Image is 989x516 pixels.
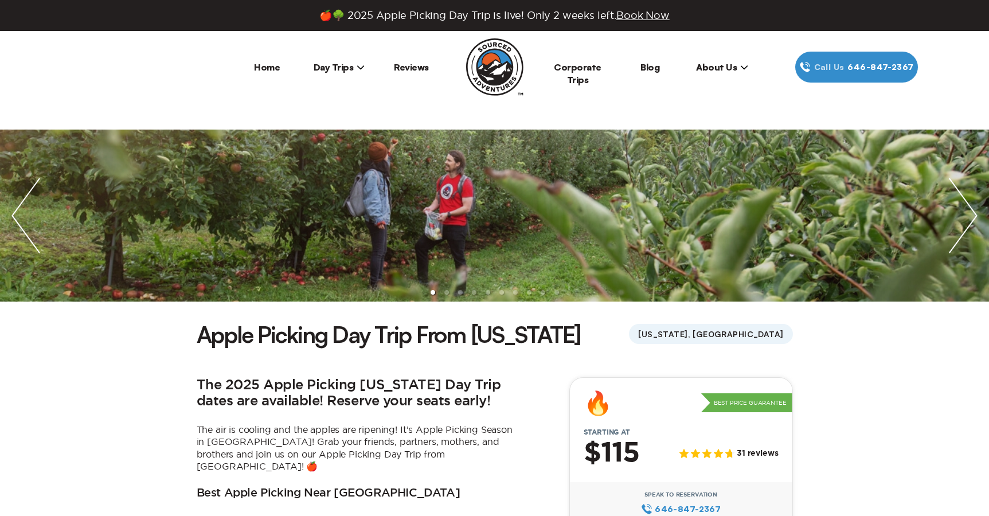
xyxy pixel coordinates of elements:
li: slide item 3 [458,290,463,295]
span: [US_STATE], [GEOGRAPHIC_DATA] [629,324,792,344]
span: Day Trips [314,61,365,73]
li: slide item 9 [541,290,545,295]
a: Call Us646‍-847‍-2367 [795,52,918,83]
span: 646‍-847‍-2367 [655,503,721,515]
a: 646‍-847‍-2367 [641,503,721,515]
li: slide item 4 [472,290,476,295]
img: next slide / item [937,130,989,302]
li: slide item 5 [486,290,490,295]
a: Corporate Trips [554,61,601,85]
li: slide item 10 [554,290,559,295]
li: slide item 2 [444,290,449,295]
p: Best Price Guarantee [701,393,792,413]
li: slide item 7 [513,290,518,295]
h2: The 2025 Apple Picking [US_STATE] Day Trip dates are available! Reserve your seats early! [197,377,518,410]
img: Sourced Adventures company logo [466,38,523,96]
span: Book Now [616,10,670,21]
a: Home [254,61,280,73]
h1: Apple Picking Day Trip From [US_STATE] [197,319,581,350]
span: 646‍-847‍-2367 [847,61,913,73]
p: The air is cooling and the apples are ripening! It’s Apple Picking Season in [GEOGRAPHIC_DATA]! G... [197,424,518,473]
span: Speak to Reservation [644,491,717,498]
span: Call Us [811,61,848,73]
span: 31 reviews [737,449,778,459]
h3: Best Apple Picking Near [GEOGRAPHIC_DATA] [197,487,460,501]
h2: $115 [584,439,639,468]
span: About Us [696,61,748,73]
span: 🍎🌳 2025 Apple Picking Day Trip is live! Only 2 weeks left. [319,9,669,22]
a: Reviews [394,61,429,73]
li: slide item 6 [499,290,504,295]
a: Blog [640,61,659,73]
div: 🔥 [584,392,612,415]
li: slide item 1 [431,290,435,295]
span: Starting at [570,428,644,436]
li: slide item 8 [527,290,531,295]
